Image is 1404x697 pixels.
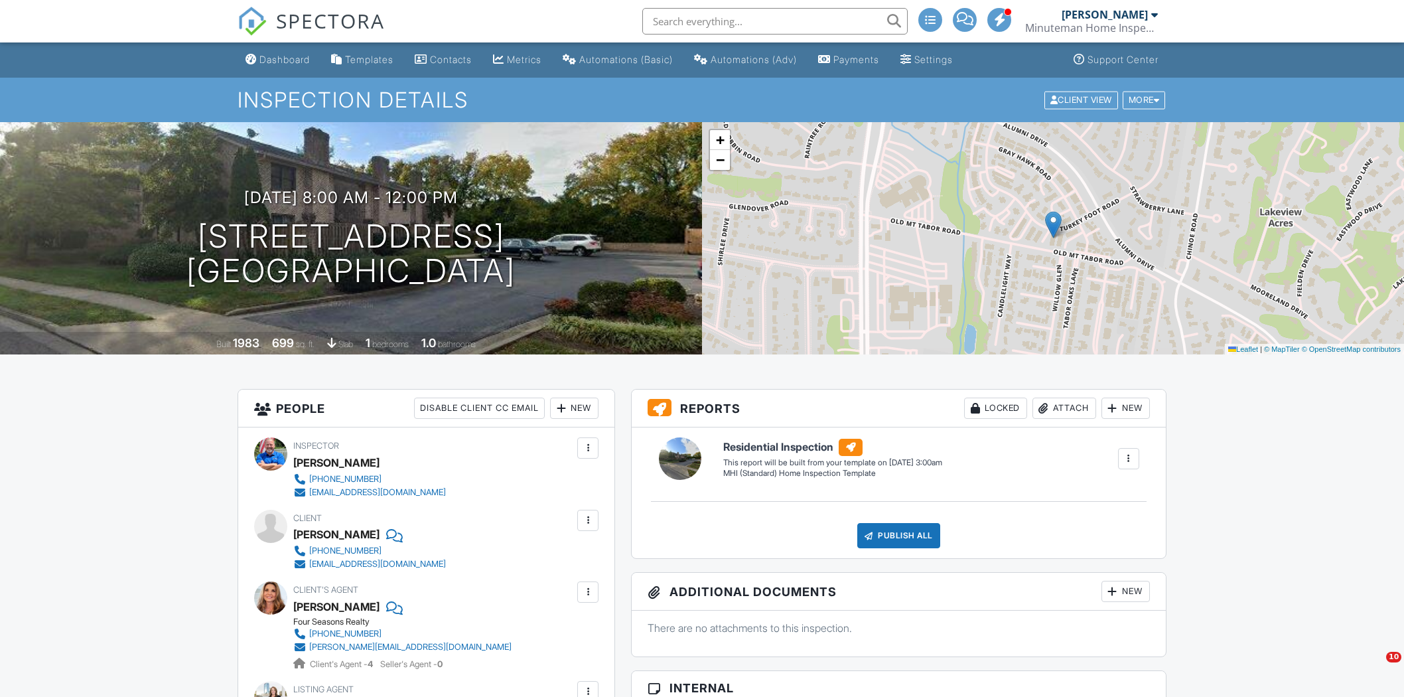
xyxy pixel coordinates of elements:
[293,544,446,558] a: [PHONE_NUMBER]
[293,684,354,694] span: Listing Agent
[632,573,1166,611] h3: Additional Documents
[421,336,436,350] div: 1.0
[1101,398,1150,419] div: New
[723,457,942,468] div: This report will be built from your template on [DATE] 3:00am
[293,513,322,523] span: Client
[813,48,884,72] a: Payments
[1043,94,1121,104] a: Client View
[964,398,1027,419] div: Locked
[326,48,399,72] a: Templates
[648,621,1150,635] p: There are no attachments to this inspection.
[309,642,512,653] div: [PERSON_NAME][EMAIL_ADDRESS][DOMAIN_NAME]
[1025,21,1158,35] div: Minuteman Home Inspections LLC
[1062,8,1148,21] div: [PERSON_NAME]
[293,473,446,486] a: [PHONE_NUMBER]
[238,390,614,427] h3: People
[716,131,725,148] span: +
[238,7,267,36] img: The Best Home Inspection Software - Spectora
[372,339,409,349] span: bedrooms
[642,8,908,35] input: Search everything...
[244,189,458,206] h3: [DATE] 8:00 am - 12:00 pm
[1302,345,1401,353] a: © OpenStreetMap contributors
[1359,652,1391,684] iframe: Intercom live chat
[710,150,730,170] a: Zoom out
[293,486,446,499] a: [EMAIL_ADDRESS][DOMAIN_NAME]
[1088,54,1158,65] div: Support Center
[507,54,541,65] div: Metrics
[488,48,547,72] a: Metrics
[723,468,942,479] div: MHI (Standard) Home Inspection Template
[1386,652,1401,662] span: 10
[309,474,382,485] div: [PHONE_NUMBER]
[579,54,673,65] div: Automations (Basic)
[309,629,382,639] div: [PHONE_NUMBER]
[240,48,315,72] a: Dashboard
[293,558,446,571] a: [EMAIL_ADDRESS][DOMAIN_NAME]
[293,627,512,641] a: [PHONE_NUMBER]
[1101,581,1150,602] div: New
[438,339,476,349] span: bathrooms
[1032,398,1096,419] div: Attach
[366,336,370,350] div: 1
[710,130,730,150] a: Zoom in
[293,585,358,595] span: Client's Agent
[689,48,802,72] a: Automations (Advanced)
[238,88,1166,112] h1: Inspection Details
[1068,48,1164,72] a: Support Center
[550,398,598,419] div: New
[833,54,879,65] div: Payments
[345,54,393,65] div: Templates
[186,219,516,289] h1: [STREET_ADDRESS] [GEOGRAPHIC_DATA]
[309,487,446,498] div: [EMAIL_ADDRESS][DOMAIN_NAME]
[272,336,294,350] div: 699
[293,597,380,617] a: [PERSON_NAME]
[711,54,797,65] div: Automations (Adv)
[259,54,310,65] div: Dashboard
[293,524,380,544] div: [PERSON_NAME]
[293,453,380,473] div: [PERSON_NAME]
[409,48,477,72] a: Contacts
[895,48,958,72] a: Settings
[1228,345,1258,353] a: Leaflet
[1264,345,1300,353] a: © MapTiler
[632,390,1166,427] h3: Reports
[276,7,385,35] span: SPECTORA
[293,441,339,451] span: Inspector
[557,48,678,72] a: Automations (Basic)
[1260,345,1262,353] span: |
[437,659,443,669] strong: 0
[430,54,472,65] div: Contacts
[380,659,443,669] span: Seller's Agent -
[368,659,373,669] strong: 4
[238,18,385,46] a: SPECTORA
[1044,91,1118,109] div: Client View
[914,54,953,65] div: Settings
[293,617,522,627] div: Four Seasons Realty
[1045,211,1062,238] img: Marker
[414,398,545,419] div: Disable Client CC Email
[723,439,942,456] h6: Residential Inspection
[310,659,375,669] span: Client's Agent -
[1123,91,1166,109] div: More
[309,546,382,556] div: [PHONE_NUMBER]
[309,559,446,570] div: [EMAIL_ADDRESS][DOMAIN_NAME]
[716,151,725,168] span: −
[857,523,940,548] div: Publish All
[338,339,353,349] span: slab
[233,336,259,350] div: 1983
[216,339,231,349] span: Built
[296,339,315,349] span: sq. ft.
[293,641,512,654] a: [PERSON_NAME][EMAIL_ADDRESS][DOMAIN_NAME]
